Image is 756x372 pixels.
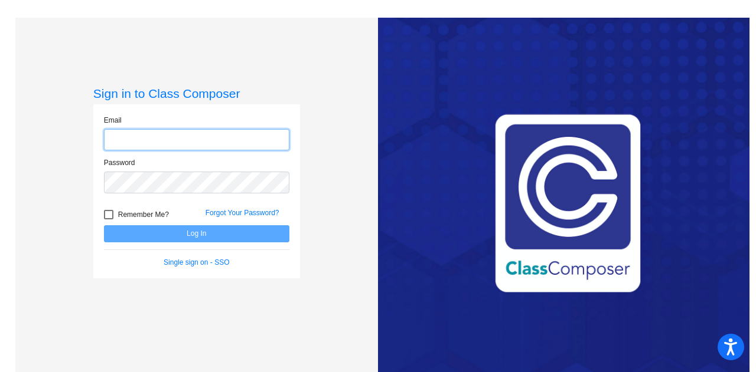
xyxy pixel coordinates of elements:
[164,258,229,266] a: Single sign on - SSO
[206,209,279,217] a: Forgot Your Password?
[104,115,122,126] label: Email
[93,86,300,101] h3: Sign in to Class Composer
[104,157,135,168] label: Password
[118,208,169,222] span: Remember Me?
[104,225,289,242] button: Log In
